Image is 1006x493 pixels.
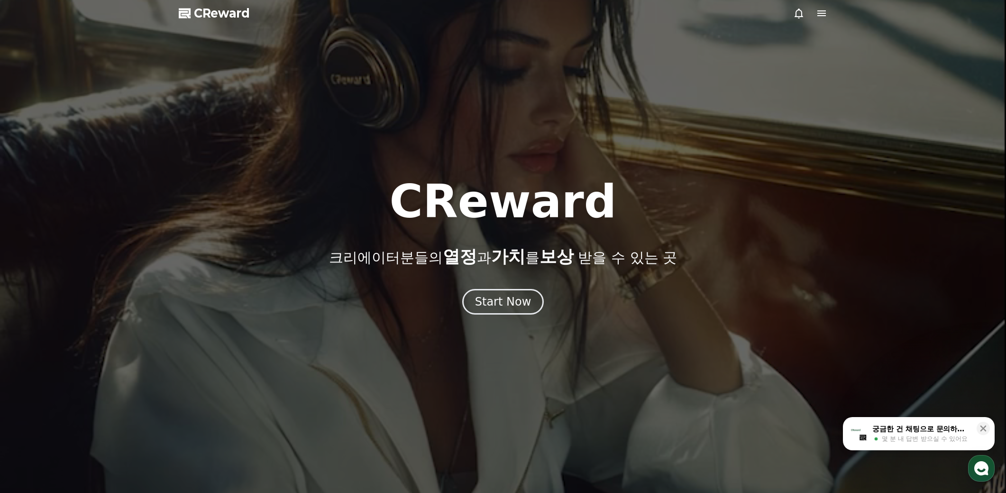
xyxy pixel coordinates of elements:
[179,6,250,21] a: CReward
[329,247,677,266] p: 크리에이터분들의 과 를 받을 수 있는 곳
[194,6,250,21] span: CReward
[389,179,616,224] h1: CReward
[540,247,574,266] span: 보상
[443,247,477,266] span: 열정
[462,298,544,307] a: Start Now
[491,247,525,266] span: 가치
[475,294,531,309] div: Start Now
[462,289,544,315] button: Start Now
